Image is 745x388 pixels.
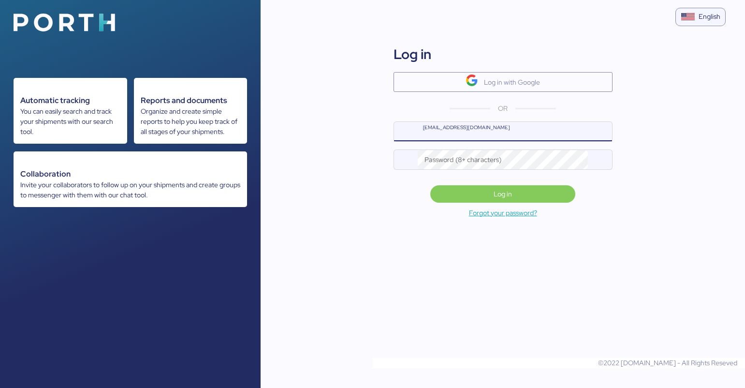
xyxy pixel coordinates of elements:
[418,122,612,141] input: name@company.com
[394,44,431,64] div: Log in
[394,72,613,92] button: Log in with Google
[484,76,540,88] div: Log in with Google
[141,106,241,137] div: Organize and create simple reports to help you keep track of all stages of your shipments.
[141,95,241,106] div: Reports and documents
[494,188,512,200] span: Log in
[20,95,120,106] div: Automatic tracking
[498,104,508,114] span: OR
[418,150,588,169] input: Password (8+ characters)
[20,168,240,180] div: Collaboration
[261,207,745,219] a: Forgot your password?
[20,180,240,200] div: Invite your collaborators to follow up on your shipments and create groups to messenger with them...
[699,12,720,22] div: English
[20,106,120,137] div: You can easily search and track your shipments with our search tool.
[430,185,575,203] button: Log in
